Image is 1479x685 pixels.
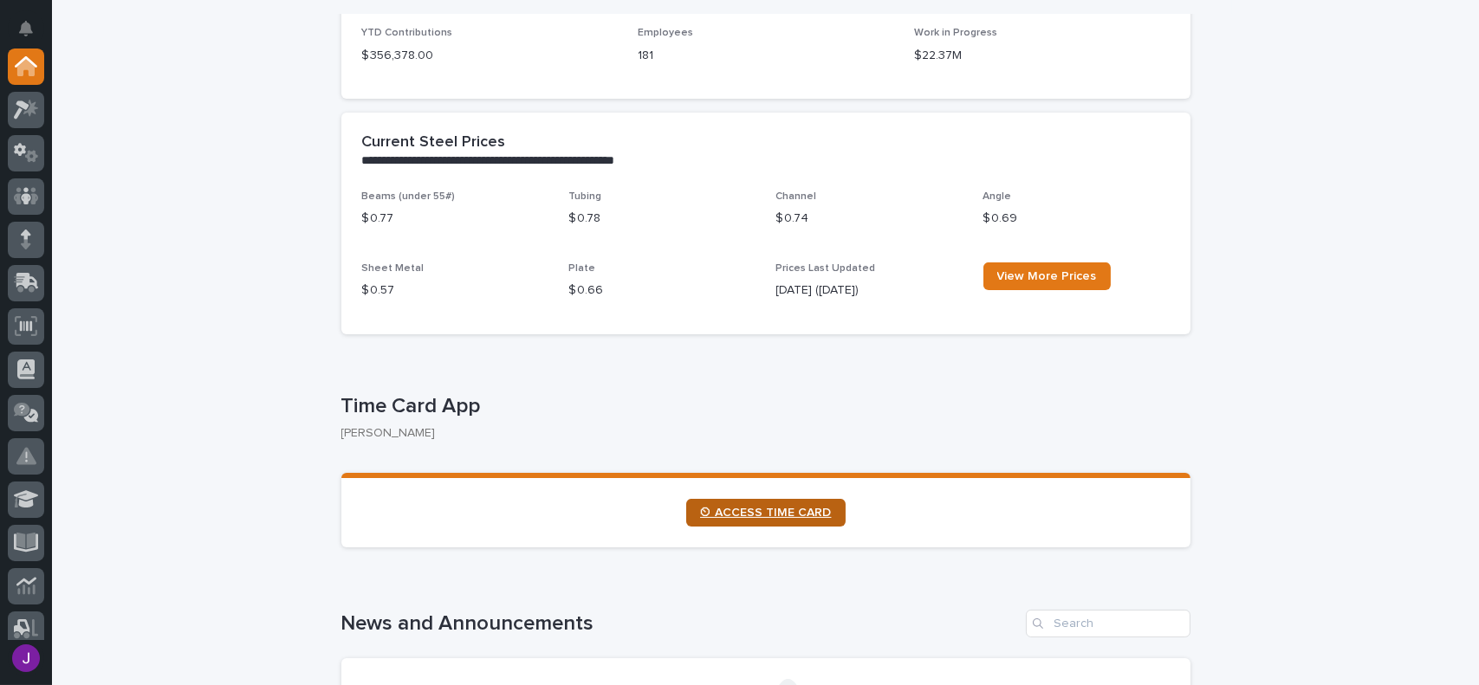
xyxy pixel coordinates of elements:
[569,191,602,202] span: Tubing
[1026,610,1190,637] input: Search
[341,426,1177,441] p: [PERSON_NAME]
[341,611,1019,637] h1: News and Announcements
[362,28,453,38] span: YTD Contributions
[700,507,832,519] span: ⏲ ACCESS TIME CARD
[362,47,618,65] p: $ 356,378.00
[983,262,1111,290] a: View More Prices
[776,281,963,300] p: [DATE] ([DATE])
[362,263,425,274] span: Sheet Metal
[776,210,963,228] p: $ 0.74
[22,21,44,48] div: Notifications
[362,133,506,152] h2: Current Steel Prices
[776,191,817,202] span: Channel
[8,10,44,47] button: Notifications
[569,263,596,274] span: Plate
[362,210,548,228] p: $ 0.77
[638,47,893,65] p: 181
[362,191,456,202] span: Beams (under 55#)
[8,640,44,676] button: users-avatar
[914,28,997,38] span: Work in Progress
[638,28,693,38] span: Employees
[776,263,876,274] span: Prices Last Updated
[686,499,846,527] a: ⏲ ACCESS TIME CARD
[569,281,756,300] p: $ 0.66
[997,270,1097,282] span: View More Prices
[569,210,756,228] p: $ 0.78
[983,191,1012,202] span: Angle
[983,210,1170,228] p: $ 0.69
[362,281,548,300] p: $ 0.57
[914,47,1170,65] p: $22.37M
[341,394,1184,419] p: Time Card App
